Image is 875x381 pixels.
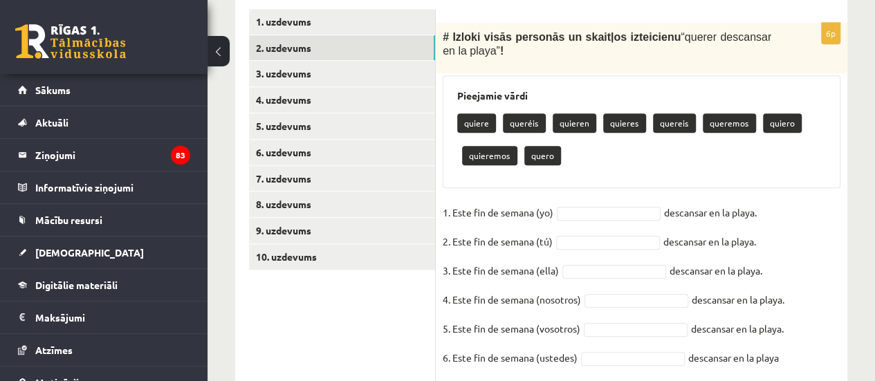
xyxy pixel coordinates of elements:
[500,45,504,57] span: !
[249,166,435,192] a: 7. uzdevums
[249,244,435,270] a: 10. uzdevums
[35,139,190,171] legend: Ziņojumi
[249,218,435,243] a: 9. uzdevums
[462,146,517,165] p: quieremos
[35,116,68,129] span: Aktuāli
[18,74,190,106] a: Sākums
[18,139,190,171] a: Ziņojumi83
[681,31,684,43] span: “
[821,22,840,44] p: 6p
[35,344,73,356] span: Atzīmes
[457,90,826,102] h3: Pieejamie vārdi
[457,113,496,133] p: quiere
[503,113,546,133] p: queréis
[35,301,190,333] legend: Maksājumi
[15,24,126,59] a: Rīgas 1. Tālmācības vidusskola
[524,146,561,165] p: quero
[249,113,435,139] a: 5. uzdevums
[443,202,840,376] fieldset: descansar en la playa. descansar en la playa. descansar en la playa. descansar en la playa. desca...
[35,246,144,259] span: [DEMOGRAPHIC_DATA]
[553,113,596,133] p: quieren
[443,202,553,223] p: 1. Este fin de semana (yo)
[35,84,71,96] span: Sākums
[249,140,435,165] a: 6. uzdevums
[443,318,580,339] p: 5. Este fin de semana (vosotros)
[653,113,696,133] p: quereis
[18,171,190,203] a: Informatīvie ziņojumi
[249,61,435,86] a: 3. uzdevums
[443,31,681,43] span: # Izloki visās personās un skaitļos izteicienu
[249,9,435,35] a: 1. uzdevums
[443,347,578,368] p: 6. Este fin de semana (ustedes)
[763,113,802,133] p: quiero
[496,45,499,57] span: ”
[249,35,435,61] a: 2. uzdevums
[443,260,559,281] p: 3. Este fin de semana (ella)
[171,146,190,165] i: 83
[443,231,553,252] p: 2. Este fin de semana (tú)
[18,334,190,366] a: Atzīmes
[35,214,102,226] span: Mācību resursi
[249,87,435,113] a: 4. uzdevums
[35,279,118,291] span: Digitālie materiāli
[703,113,756,133] p: queremos
[249,192,435,217] a: 8. uzdevums
[18,106,190,138] a: Aktuāli
[18,269,190,301] a: Digitālie materiāli
[18,301,190,333] a: Maksājumi
[18,236,190,268] a: [DEMOGRAPHIC_DATA]
[443,289,581,310] p: 4. Este fin de semana (nosotros)
[35,171,190,203] legend: Informatīvie ziņojumi
[18,204,190,236] a: Mācību resursi
[603,113,646,133] p: quieres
